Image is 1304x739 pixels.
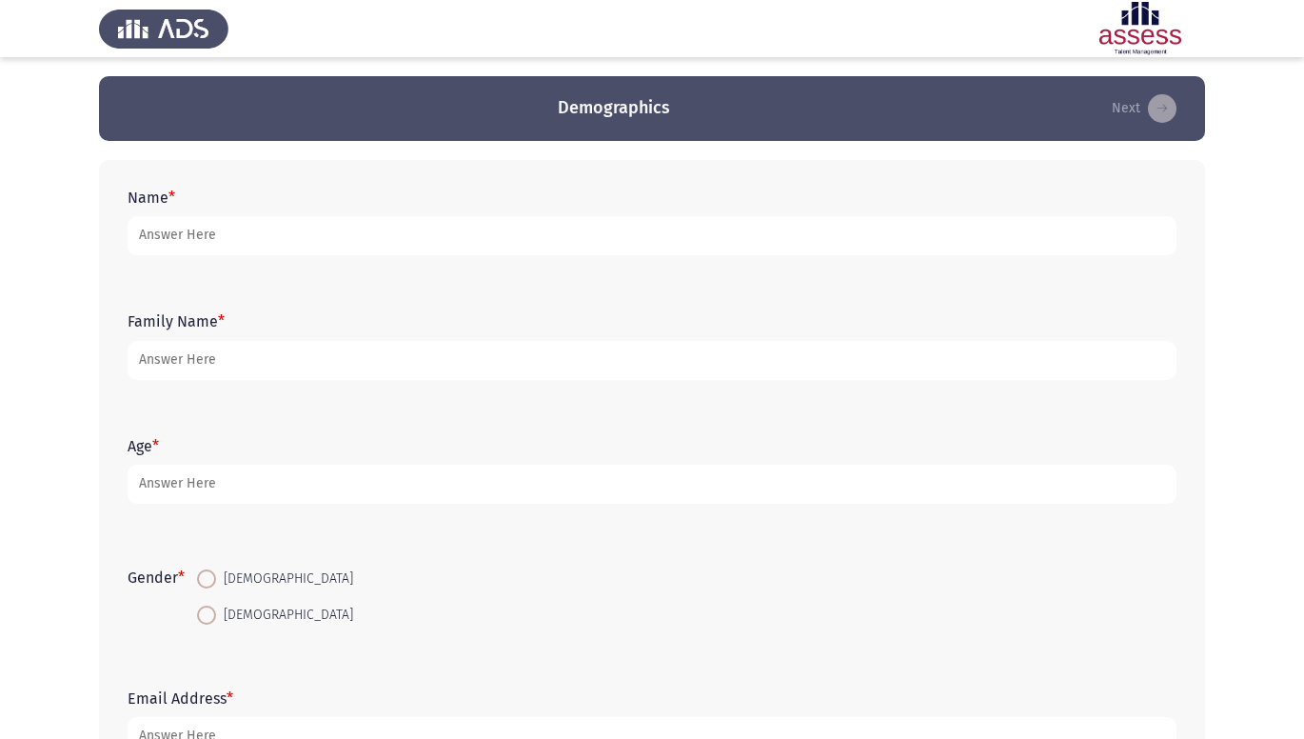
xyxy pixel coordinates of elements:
[128,189,175,207] label: Name
[558,96,670,120] h3: Demographics
[128,689,233,708] label: Email Address
[216,568,353,590] span: [DEMOGRAPHIC_DATA]
[216,604,353,627] span: [DEMOGRAPHIC_DATA]
[1106,93,1182,124] button: load next page
[128,312,225,330] label: Family Name
[99,2,228,55] img: Assess Talent Management logo
[128,341,1176,380] input: add answer text
[128,437,159,455] label: Age
[128,569,185,587] label: Gender
[128,465,1176,504] input: add answer text
[1076,2,1205,55] img: Assessment logo of Assessment En (Focus & 16PD)
[128,216,1176,255] input: add answer text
